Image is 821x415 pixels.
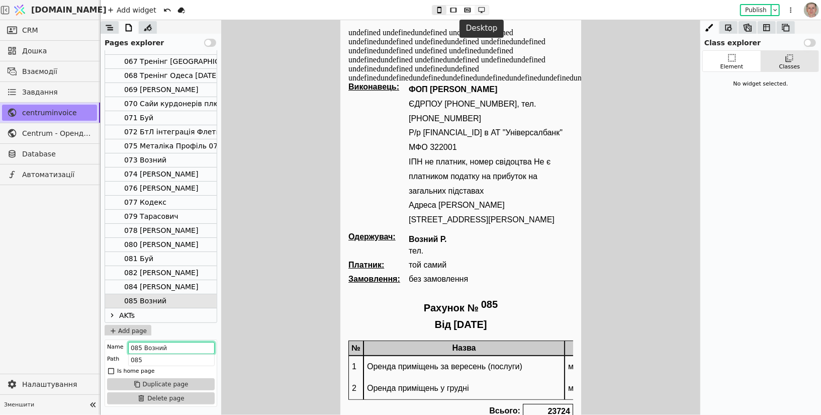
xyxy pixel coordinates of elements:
div: Path [107,354,119,364]
div: Замовлення: [8,255,68,264]
div: 079 Тарасович [124,210,178,223]
div: 075 Металіка Профіль 07 [105,139,217,153]
div: 072 БтЛ інтеграція Флетшоу та ЛУН [105,125,217,139]
div: Виконавець: [8,62,68,71]
div: 081 Буй [105,252,217,266]
a: Centrum - Оренда офісних приміщень [2,125,97,141]
div: 078 [PERSON_NAME] [124,224,198,237]
a: Автоматизації [2,167,97,183]
span: Database [22,149,92,159]
span: Завдання [22,87,58,98]
div: 23724 [183,384,233,399]
a: Дошка [2,43,97,59]
div: 075 Металіка Профіль 07 [124,139,218,153]
span: Зменшити [4,401,86,409]
div: Is home page [117,366,155,376]
span: Автоматизації [22,170,92,180]
div: той самий [68,240,106,250]
div: 2 [9,358,23,379]
div: Add widget [105,4,159,16]
div: 073 Возний [124,153,166,167]
div: Назва [23,320,224,336]
div: 085 [141,279,157,297]
div: Одержувач: [8,212,68,235]
div: 078 [PERSON_NAME] [105,224,217,238]
p: ФОП [PERSON_NAME] [68,62,233,77]
div: 070 Сайи курдонерів плюс форма [105,97,217,111]
p: ІПН не платник, номер свідоцтва Не є платником податку на прибуток на загальних підставах [68,135,233,178]
p: Р/р [FINANCIAL_ID] в АТ "Універсалбанк" МФО 322001 [68,106,233,135]
div: 067 Тренінг [GEOGRAPHIC_DATA] [DATE] [105,55,217,69]
button: Duplicate page [107,378,215,390]
div: без замовлення [68,255,128,264]
div: 071 Буй [105,111,217,125]
div: 084 [PERSON_NAME] [105,280,217,294]
div: 080 [PERSON_NAME] [105,238,217,252]
button: Publish [741,5,771,15]
a: Database [2,146,97,162]
div: 072 БтЛ інтеграція Флетшоу та ЛУН [124,125,258,139]
div: No widget selected. [702,76,819,93]
div: 067 Тренінг [GEOGRAPHIC_DATA] [DATE] [124,55,270,68]
div: 074 [PERSON_NAME] [124,168,198,181]
div: 076 [PERSON_NAME] [124,182,198,195]
span: Дошка [22,46,92,56]
a: CRM [2,22,97,38]
span: Взаємодії [22,66,92,77]
div: Оренда приміщень за вересень (послуги) [24,336,224,358]
div: Class explorer [700,34,821,48]
div: Name [107,342,123,352]
div: [DATE] [113,299,146,310]
div: Element [720,63,744,71]
div: 082 [PERSON_NAME] [124,266,198,280]
div: № [8,320,23,336]
div: м² [225,358,259,379]
a: Налаштування [2,376,97,392]
div: 077 Кодекс [105,196,217,210]
div: Pages explorer [101,34,221,48]
p: ЄДРПОУ [PHONE_NUMBER], тел. [PHONE_NUMBER] [68,77,233,106]
div: 084 [PERSON_NAME] [124,280,198,294]
div: Оренда приміщень у грудні [24,358,224,379]
div: AKTs [119,308,135,322]
span: Налаштування [22,379,92,390]
div: 085 Возний [124,294,166,308]
div: 080 [PERSON_NAME] [124,238,198,252]
div: AKTs [105,308,217,322]
p: Адреса [PERSON_NAME][STREET_ADDRESS][PERSON_NAME] [68,178,233,207]
a: [DOMAIN_NAME] [10,1,101,20]
a: Завдання [2,84,97,100]
img: 1560949290925-CROPPED-IMG_0201-2-.jpg [804,3,819,18]
div: Платник: [8,240,68,250]
div: тел. [68,226,83,235]
div: 085 Возний [105,294,217,308]
div: 068 Тренінг Одеса [DATE] [105,69,217,83]
div: 068 Тренінг Одеса [DATE] [124,69,219,82]
button: Add page [105,325,151,337]
div: 1 [9,336,23,358]
img: Logo [12,1,27,20]
div: 070 Сайи курдонерів плюс форма [124,97,250,111]
a: centruminvoice [2,105,97,121]
a: Взаємодії [2,63,97,79]
div: Classes [779,63,800,71]
div: 081 Буй [124,252,153,266]
div: 077 Кодекс [124,196,166,209]
span: [DOMAIN_NAME] [31,4,107,16]
span: CRM [22,25,38,36]
div: 082 [PERSON_NAME] [105,266,217,280]
div: 071 Буй [124,111,153,125]
span: centruminvoice [22,108,92,118]
div: 069 [PERSON_NAME] [124,83,198,97]
div: 074 [PERSON_NAME] [105,168,217,182]
div: 069 [PERSON_NAME] [105,83,217,97]
div: Від [95,299,111,310]
div: Возний Р. [68,215,107,224]
p: Рахунок № [83,279,138,297]
div: 076 [PERSON_NAME] [105,182,217,196]
div: м² [225,336,259,358]
span: Centrum - Оренда офісних приміщень [22,128,92,139]
div: 079 Тарасович [105,210,217,224]
div: Всього: [146,384,183,399]
div: Од. [224,320,259,336]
